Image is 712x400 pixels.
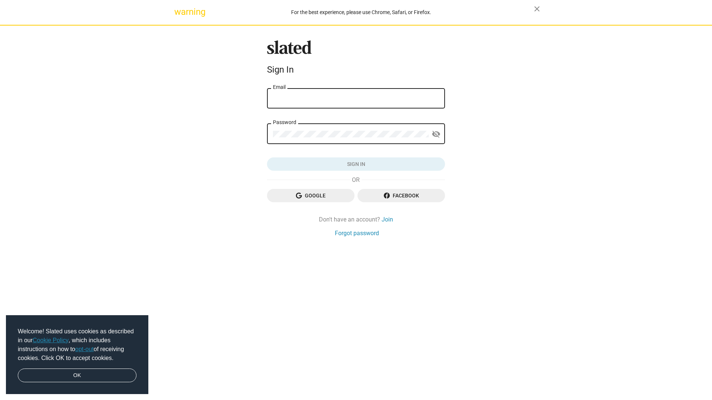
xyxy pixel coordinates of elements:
a: Forgot password [335,229,379,237]
a: dismiss cookie message [18,369,136,383]
span: Facebook [363,189,439,202]
button: Show password [429,127,444,142]
div: Don't have an account? [267,216,445,223]
div: Sign In [267,64,445,75]
button: Facebook [357,189,445,202]
button: Google [267,189,355,202]
sl-branding: Sign In [267,40,445,78]
a: opt-out [75,346,94,352]
mat-icon: visibility_off [432,129,441,140]
div: For the best experience, please use Chrome, Safari, or Firefox. [188,7,534,17]
a: Cookie Policy [33,337,69,343]
mat-icon: warning [174,7,183,16]
mat-icon: close [533,4,541,13]
div: cookieconsent [6,315,148,394]
span: Welcome! Slated uses cookies as described in our , which includes instructions on how to of recei... [18,327,136,363]
a: Join [382,216,393,223]
span: Google [273,189,349,202]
